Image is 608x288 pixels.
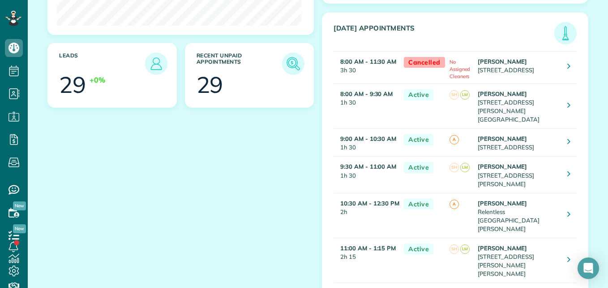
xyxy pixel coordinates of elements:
span: SH [450,90,459,100]
strong: 9:00 AM - 10:30 AM [340,135,396,142]
strong: 8:00 AM - 11:30 AM [340,58,396,65]
td: [STREET_ADDRESS] [475,51,561,83]
span: SH [450,244,459,254]
h3: Leads [59,52,145,75]
span: Active [404,162,433,173]
div: +0% [90,75,105,85]
span: New [13,201,26,210]
td: 1h 30 [334,129,399,157]
td: 1h 30 [334,157,399,193]
strong: 11:00 AM - 1:15 PM [340,244,396,252]
td: [STREET_ADDRESS][PERSON_NAME] [475,157,561,193]
td: [STREET_ADDRESS] [475,129,561,157]
span: A [450,135,459,144]
strong: [PERSON_NAME] [478,244,527,252]
span: Active [404,134,433,145]
span: Cancelled [404,57,445,68]
strong: 10:30 AM - 12:30 PM [340,200,399,207]
strong: 9:30 AM - 11:00 AM [340,163,396,170]
strong: [PERSON_NAME] [478,163,527,170]
strong: [PERSON_NAME] [478,200,527,207]
strong: [PERSON_NAME] [478,58,527,65]
span: Active [404,199,433,210]
span: New [13,224,26,233]
td: Relentless [GEOGRAPHIC_DATA][PERSON_NAME] [475,193,561,238]
div: Open Intercom Messenger [578,257,599,279]
span: No Assigned Cleaners [450,59,471,79]
td: [STREET_ADDRESS][PERSON_NAME][PERSON_NAME] [475,238,561,283]
img: icon_leads-1bed01f49abd5b7fead27621c3d59655bb73ed531f8eeb49469d10e621d6b896.png [147,55,165,73]
span: LM [460,244,470,254]
strong: 8:00 AM - 9:30 AM [340,90,393,97]
td: 1h 30 [334,84,399,129]
td: 2h [334,193,399,238]
h3: [DATE] Appointments [334,24,554,44]
span: SH [450,163,459,172]
div: 29 [59,74,86,96]
img: icon_unpaid_appointments-47b8ce3997adf2238b356f14209ab4cced10bd1f174958f3ca8f1d0dd7fffeee.png [284,55,302,73]
strong: [PERSON_NAME] [478,90,527,97]
span: Active [404,89,433,100]
td: 2h 15 [334,238,399,283]
td: 3h 30 [334,51,399,83]
div: 29 [197,74,223,96]
span: A [450,200,459,209]
span: Active [404,244,433,255]
img: icon_todays_appointments-901f7ab196bb0bea1936b74009e4eb5ffbc2d2711fa7634e0d609ed5ef32b18b.png [557,24,574,42]
td: [STREET_ADDRESS] [PERSON_NAME][GEOGRAPHIC_DATA] [475,84,561,129]
span: LM [460,90,470,100]
strong: [PERSON_NAME] [478,135,527,142]
h3: Recent unpaid appointments [197,52,283,75]
span: LM [460,163,470,172]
